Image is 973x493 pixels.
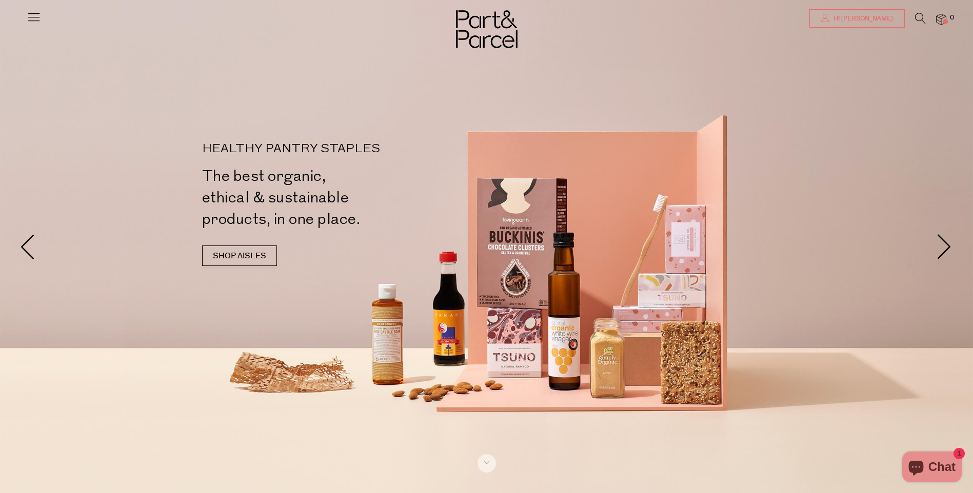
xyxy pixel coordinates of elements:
[936,14,946,25] a: 0
[202,143,491,155] p: HEALTHY PANTRY STAPLES
[899,451,965,485] inbox-online-store-chat: Shopify online store chat
[456,10,518,48] img: Part&Parcel
[202,245,277,266] a: SHOP AISLES
[202,166,491,230] h2: The best organic, ethical & sustainable products, in one place.
[809,9,905,28] a: Hi [PERSON_NAME]
[831,14,893,23] span: Hi [PERSON_NAME]
[947,13,957,23] span: 0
